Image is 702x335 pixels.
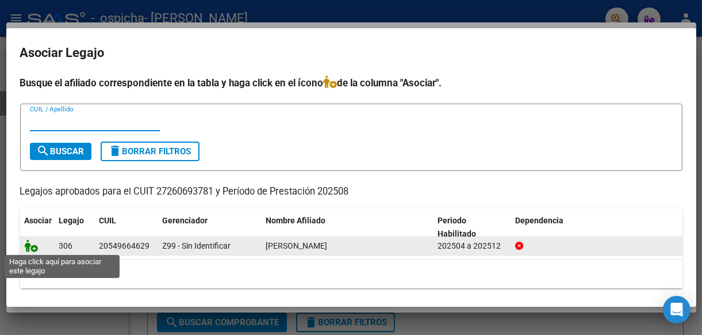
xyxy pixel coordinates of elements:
datatable-header-cell: Dependencia [511,208,682,246]
h2: Asociar Legajo [20,42,682,64]
span: Z99 - Sin Identificar [163,241,231,250]
button: Buscar [30,143,91,160]
datatable-header-cell: Asociar [20,208,55,246]
span: CUIL [99,216,117,225]
mat-icon: delete [109,144,122,158]
div: 1 registros [20,260,682,288]
button: Borrar Filtros [101,142,200,161]
span: Nombre Afiliado [266,216,326,225]
datatable-header-cell: CUIL [95,208,158,246]
span: 306 [59,241,73,250]
p: Legajos aprobados para el CUIT 27260693781 y Período de Prestación 202508 [20,185,682,199]
datatable-header-cell: Nombre Afiliado [262,208,434,246]
span: GIMENEZ BRUNO BASTIAN [266,241,328,250]
datatable-header-cell: Gerenciador [158,208,262,246]
div: 20549664629 [99,239,150,253]
h4: Busque el afiliado correspondiente en la tabla y haga click en el ícono de la columna "Asociar". [20,75,682,90]
div: Open Intercom Messenger [663,296,691,323]
div: 202504 a 202512 [438,239,506,253]
span: Dependencia [515,216,563,225]
datatable-header-cell: Periodo Habilitado [433,208,511,246]
span: Buscar [37,146,85,157]
mat-icon: search [37,144,51,158]
span: Asociar [25,216,52,225]
span: Borrar Filtros [109,146,191,157]
datatable-header-cell: Legajo [55,208,95,246]
span: Legajo [59,216,85,225]
span: Periodo Habilitado [438,216,476,238]
span: Gerenciador [163,216,208,225]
